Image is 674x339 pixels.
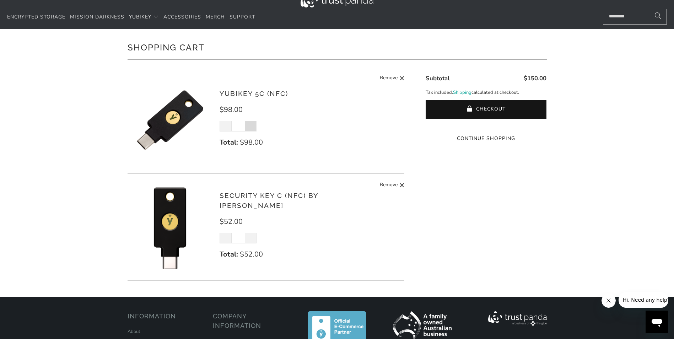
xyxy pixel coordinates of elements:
[220,249,238,259] strong: Total:
[70,14,124,20] span: Mission Darkness
[7,9,255,26] nav: Translation missing: en.navigation.header.main_nav
[240,138,263,147] span: $98.00
[220,90,288,97] a: YubiKey 5C (NFC)
[7,9,65,26] a: Encrypted Storage
[129,9,159,26] summary: YubiKey
[602,294,616,308] iframe: Close message
[128,40,547,54] h1: Shopping Cart
[603,9,667,25] input: Search...
[230,14,255,20] span: Support
[380,74,398,83] span: Remove
[426,135,546,142] a: Continue Shopping
[380,74,405,83] a: Remove
[128,77,213,163] img: YubiKey 5C (NFC)
[426,100,546,119] button: Checkout
[220,192,318,210] a: Security Key C (NFC) by [PERSON_NAME]
[206,14,225,20] span: Merch
[163,14,201,20] span: Accessories
[129,14,151,20] span: YubiKey
[380,181,405,190] a: Remove
[649,9,667,25] button: Search
[206,9,225,26] a: Merch
[7,14,65,20] span: Encrypted Storage
[380,181,398,190] span: Remove
[426,89,546,96] p: Tax included. calculated at checkout.
[128,184,213,270] img: Security Key C (NFC) by Yubico
[646,311,668,333] iframe: Button to launch messaging window
[163,9,201,26] a: Accessories
[4,5,51,11] span: Hi. Need any help?
[524,74,546,82] span: $150.00
[230,9,255,26] a: Support
[220,138,238,147] strong: Total:
[128,328,140,335] a: About
[619,292,668,308] iframe: Message from company
[70,9,124,26] a: Mission Darkness
[240,249,263,259] span: $52.00
[426,74,449,82] span: Subtotal
[220,217,243,226] span: $52.00
[220,105,243,114] span: $98.00
[453,89,471,96] a: Shipping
